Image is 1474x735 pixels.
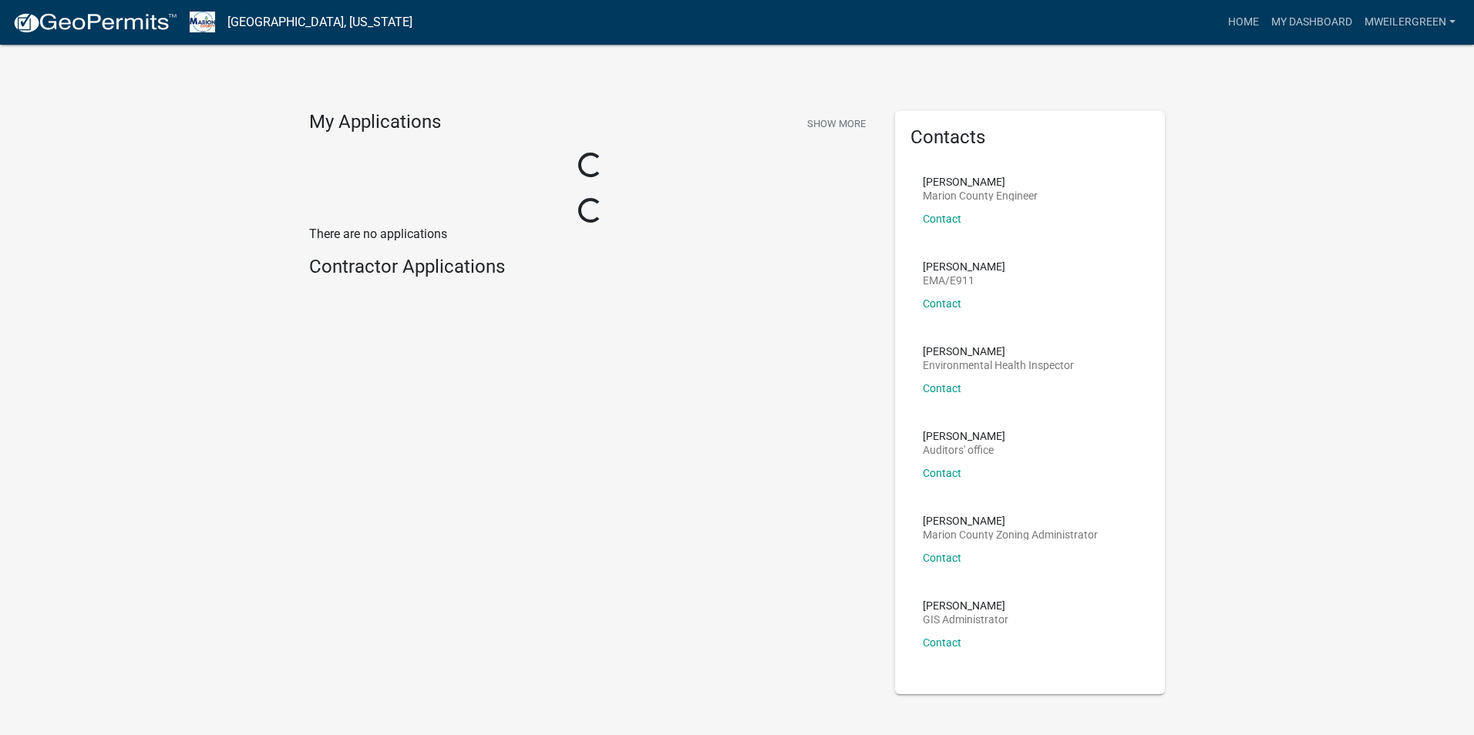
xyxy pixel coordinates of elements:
p: [PERSON_NAME] [923,600,1008,611]
a: Contact [923,382,961,394]
p: [PERSON_NAME] [923,261,1005,272]
a: Home [1222,8,1265,37]
p: [PERSON_NAME] [923,346,1074,357]
p: EMA/E911 [923,275,1005,286]
p: Auditors' office [923,445,1005,455]
a: [GEOGRAPHIC_DATA], [US_STATE] [227,9,412,35]
p: [PERSON_NAME] [923,515,1098,526]
p: Marion County Zoning Administrator [923,529,1098,540]
p: [PERSON_NAME] [923,176,1038,187]
p: Environmental Health Inspector [923,360,1074,371]
a: Contact [923,552,961,564]
wm-workflow-list-section: Contractor Applications [309,256,872,284]
a: Contact [923,213,961,225]
a: Contact [923,297,961,310]
h4: Contractor Applications [309,256,872,278]
p: Marion County Engineer [923,190,1038,201]
p: There are no applications [309,225,872,243]
a: Contact [923,636,961,649]
button: Show More [801,111,872,136]
p: [PERSON_NAME] [923,431,1005,441]
a: mweilergreen [1358,8,1462,37]
a: Contact [923,467,961,479]
img: Marion County, Iowa [190,12,215,32]
h4: My Applications [309,111,441,134]
p: GIS Administrator [923,614,1008,625]
h5: Contacts [910,126,1149,149]
a: My Dashboard [1265,8,1358,37]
